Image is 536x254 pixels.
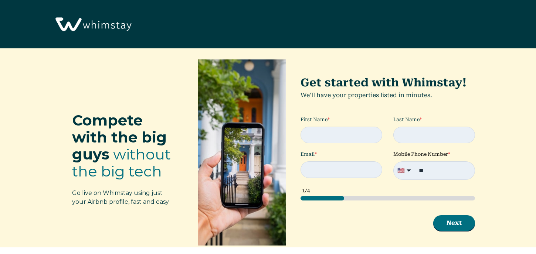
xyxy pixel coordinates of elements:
[72,111,167,163] span: Compete with the big guys
[72,145,171,180] span: without the big tech
[301,196,475,200] div: page 1 of 4
[72,189,169,205] span: Go live on Whimstay using just your Airbnb profile, fast and easy
[302,187,475,195] div: 1/4
[52,4,134,46] img: Whimstay Logo-02 1
[397,166,405,175] span: flag
[393,117,420,122] span: Last Name
[301,117,328,122] span: First Name
[393,151,448,157] span: Mobile Phone Number
[433,215,475,231] button: Next
[198,59,490,246] form: HubSpot Form
[301,81,467,99] span: We'll have your properties listed in minutes.
[301,76,467,89] span: Get started with Whimstay!
[301,151,315,157] span: Email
